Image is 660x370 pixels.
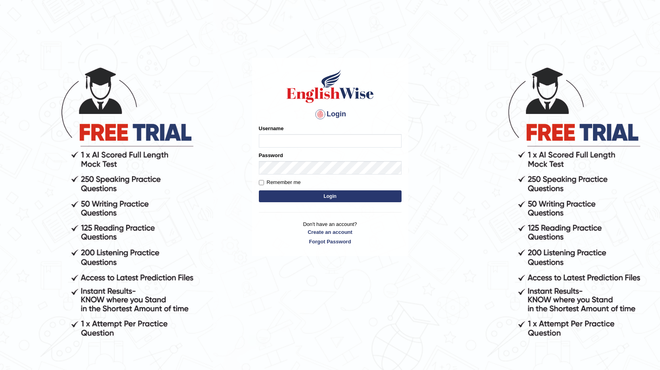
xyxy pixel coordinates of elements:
[259,152,283,159] label: Password
[259,125,284,132] label: Username
[259,190,402,202] button: Login
[259,220,402,245] p: Don't have an account?
[259,180,264,185] input: Remember me
[259,108,402,121] h4: Login
[259,238,402,245] a: Forgot Password
[285,68,375,104] img: Logo of English Wise sign in for intelligent practice with AI
[259,178,301,186] label: Remember me
[259,228,402,236] a: Create an account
